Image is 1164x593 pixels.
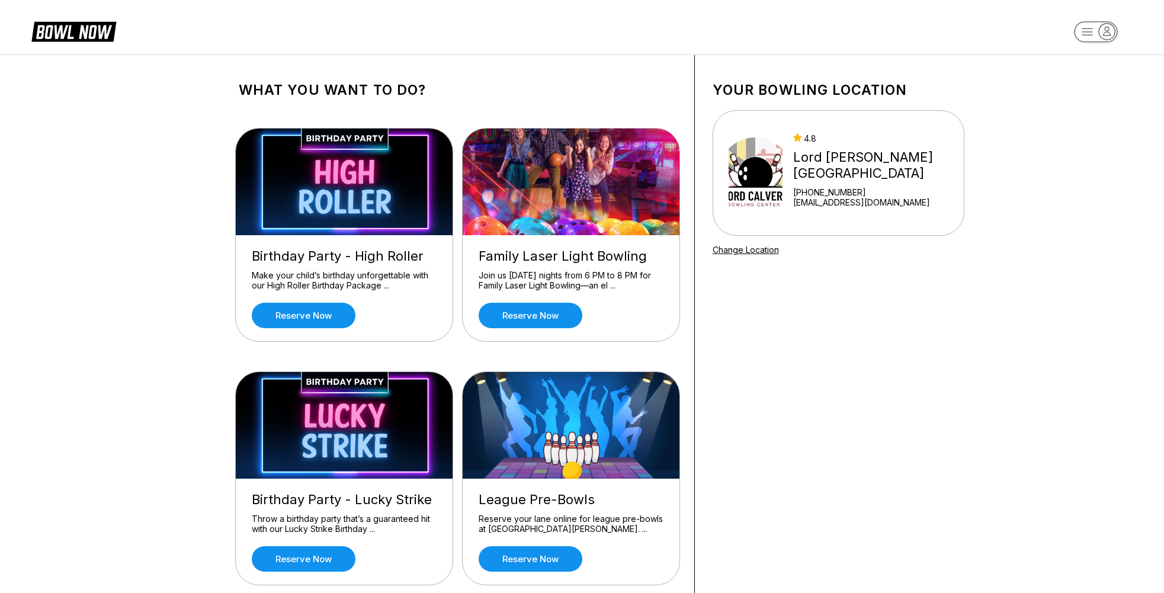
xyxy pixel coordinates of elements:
a: Reserve now [252,303,355,328]
img: League Pre-Bowls [463,372,681,479]
div: Birthday Party - Lucky Strike [252,492,437,508]
div: 4.8 [793,133,958,143]
div: Family Laser Light Bowling [479,248,663,264]
h1: Your bowling location [713,82,964,98]
h1: What you want to do? [239,82,676,98]
div: Throw a birthday party that’s a guaranteed hit with our Lucky Strike Birthday ... [252,514,437,534]
div: Reserve your lane online for league pre-bowls at [GEOGRAPHIC_DATA][PERSON_NAME]. ... [479,514,663,534]
a: Reserve now [479,546,582,572]
a: Change Location [713,245,779,255]
a: [EMAIL_ADDRESS][DOMAIN_NAME] [793,197,958,207]
img: Birthday Party - Lucky Strike [236,372,454,479]
img: Birthday Party - High Roller [236,129,454,235]
div: Join us [DATE] nights from 6 PM to 8 PM for Family Laser Light Bowling—an el ... [479,270,663,291]
img: Family Laser Light Bowling [463,129,681,235]
div: League Pre-Bowls [479,492,663,508]
div: Lord [PERSON_NAME][GEOGRAPHIC_DATA] [793,149,958,181]
div: [PHONE_NUMBER] [793,187,958,197]
div: Birthday Party - High Roller [252,248,437,264]
img: Lord Calvert Bowling Center [729,129,783,217]
a: Reserve now [479,303,582,328]
a: Reserve now [252,546,355,572]
div: Make your child’s birthday unforgettable with our High Roller Birthday Package ... [252,270,437,291]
